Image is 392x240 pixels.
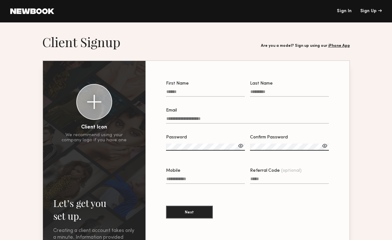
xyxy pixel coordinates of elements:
[42,34,121,50] h1: Client Signup
[166,177,245,184] input: Mobile
[250,81,329,86] div: Last Name
[261,44,350,48] div: Are you a model? Sign up using our
[250,144,329,151] input: Confirm Password
[81,125,107,130] div: Client Icon
[53,197,135,222] h2: Let’s get you set up.
[166,108,329,113] div: Email
[166,144,245,151] input: Password
[328,44,350,48] a: iPhone App
[166,169,245,173] div: Mobile
[166,116,329,124] input: Email
[250,177,329,184] input: Referral Code(optional)
[281,169,302,173] span: (optional)
[166,135,245,140] div: Password
[166,81,245,86] div: First Name
[166,206,213,219] button: Next
[62,133,127,143] div: We recommend using your company logo if you have one
[250,135,329,140] div: Confirm Password
[337,9,352,13] a: Sign In
[166,89,245,97] input: First Name
[250,169,329,173] div: Referral Code
[250,89,329,97] input: Last Name
[360,9,382,13] div: Sign Up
